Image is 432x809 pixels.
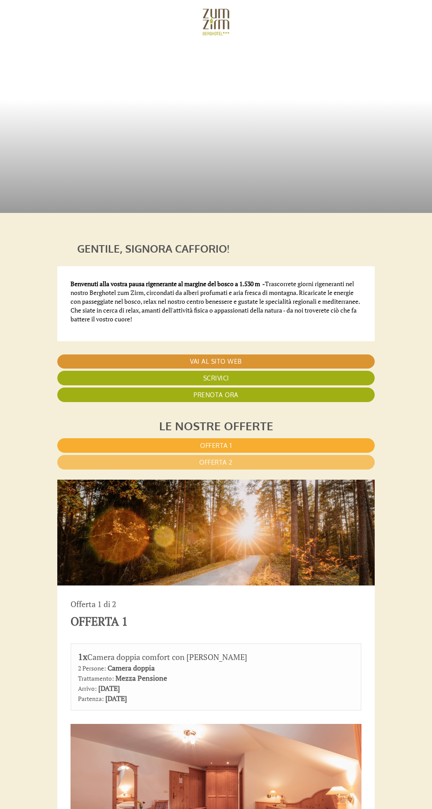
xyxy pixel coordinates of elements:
p: Trascorrete giorni rigeneranti nel nostro Berghotel zum Zirm, circondati da alberi profumati e ar... [71,280,361,324]
a: Vai al sito web [57,354,375,369]
a: Prenota ora [57,388,375,402]
img: incanto-autunnale-offerta-settimanale-It1-cwm-21689p.jpg [57,480,375,585]
strong: Benvenuti alla vostra pausa rigenerante al margine del bosco a 1.530 m - [71,280,265,288]
div: Le nostre offerte [57,418,375,434]
small: Arrivo: [78,685,97,693]
small: Partenza: [78,695,104,703]
b: Mezza Pensione [115,673,167,683]
div: Camera doppia comfort con [PERSON_NAME] [78,651,354,664]
b: [DATE] [105,693,127,703]
span: Offerta 1 di 2 [71,599,116,609]
a: Scrivici [57,371,375,385]
small: 2 Persone: [78,664,106,672]
b: 1x [78,651,87,663]
div: Offerta 1 [71,613,128,630]
span: Offerta 1 [200,442,232,449]
h1: Gentile, Signora Cafforio! [77,242,229,255]
small: Trattamento: [78,675,114,682]
b: Camera doppia [108,663,155,673]
b: [DATE] [98,683,120,693]
span: Offerta 2 [199,459,233,466]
